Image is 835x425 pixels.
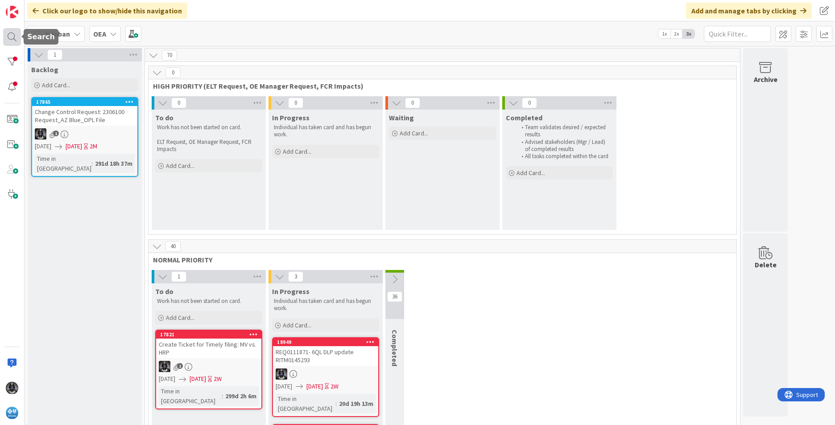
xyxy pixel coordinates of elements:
div: 2M [90,142,97,151]
span: 2x [670,29,682,38]
div: 17821 [160,331,261,338]
div: Create Ticket for Timely filing: MV vs. HRP [156,339,261,358]
span: 0 [171,98,186,108]
span: Completed [506,113,542,122]
span: Add Card... [166,162,194,170]
span: Add Card... [42,81,70,89]
li: Team validates desired / expected results [517,124,612,139]
img: KG [35,128,46,140]
p: Work has not been started on card. [157,298,260,305]
span: Completed [390,330,399,366]
span: Add Card... [166,314,194,322]
img: KG [6,382,18,394]
span: [DATE] [35,142,51,151]
span: Add Card... [517,169,545,177]
div: Delete [755,259,777,270]
li: All tasks completed within the card [517,153,612,160]
div: KG [156,361,261,372]
div: REQ0111871- 6QL DLP update RITM0145293 [273,346,378,366]
div: 2W [331,382,339,391]
span: To do [155,113,174,122]
div: 17865 [32,98,137,106]
p: ELT Request, OE Manager Request, FCR Impacts [157,139,260,153]
span: [DATE] [159,374,175,384]
div: 18949 [277,339,378,345]
img: KG [276,368,287,380]
span: 36 [387,291,402,302]
span: 1 [171,271,186,282]
div: Time in [GEOGRAPHIC_DATA] [159,386,222,406]
span: 40 [165,241,181,252]
span: [DATE] [276,382,292,391]
div: 18949REQ0111871- 6QL DLP update RITM0145293 [273,338,378,366]
div: 17821 [156,331,261,339]
span: 70 [162,50,177,61]
div: Time in [GEOGRAPHIC_DATA] [276,394,335,413]
span: 1x [658,29,670,38]
span: 3 [288,271,303,282]
span: Backlog [31,65,58,74]
div: 18949 [273,338,378,346]
span: : [222,391,223,401]
span: Add Card... [400,129,428,137]
div: Click our logo to show/hide this navigation [27,3,187,19]
span: 0 [288,98,303,108]
span: [DATE] [190,374,206,384]
span: : [335,399,337,409]
span: 1 [177,363,183,369]
span: In Progress [272,287,310,296]
span: [DATE] [306,382,323,391]
span: Waiting [389,113,414,122]
span: 3x [682,29,694,38]
div: 17821Create Ticket for Timely filing: MV vs. HRP [156,331,261,358]
li: Advised stakeholders (Mgr / Lead) of completed results [517,139,612,153]
span: NORMAL PRIORITY [153,255,725,264]
span: 1 [47,49,62,60]
span: Add Card... [283,321,311,329]
p: Work has not been started on card. [157,124,260,131]
h5: Search [27,33,55,41]
div: KG [273,368,378,380]
div: 2W [214,374,222,384]
div: 17865Change Control Request: 2306100 Request_AZ Blue_OPL File [32,98,137,126]
input: Quick Filter... [704,26,771,42]
span: In Progress [272,113,310,122]
div: KG [32,128,137,140]
span: 0 [522,98,537,108]
p: Individual has taken card and has begun work. [274,298,377,312]
img: KG [159,361,170,372]
div: 299d 2h 6m [223,391,259,401]
span: : [91,159,93,168]
img: avatar [6,407,18,419]
span: Kanban [45,29,70,39]
span: 0 [165,67,181,78]
div: Add and manage tabs by clicking [686,3,812,19]
span: [DATE] [66,142,82,151]
div: Archive [754,74,777,85]
img: Visit kanbanzone.com [6,6,18,18]
span: To do [155,287,174,296]
span: HIGH PRIORITY (ELT Request, OE Manager Request, FCR Impacts) [153,82,725,90]
div: 291d 18h 37m [93,159,135,168]
div: Change Control Request: 2306100 Request_AZ Blue_OPL File [32,106,137,126]
div: 20d 19h 13m [337,399,376,409]
span: 1 [53,131,59,136]
b: OEA [93,29,106,38]
span: Add Card... [283,147,311,155]
div: Time in [GEOGRAPHIC_DATA] [35,154,91,173]
span: 0 [405,98,420,108]
span: Support [19,1,41,12]
div: 17865 [36,99,137,105]
p: Individual has taken card and has begun work. [274,124,377,139]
